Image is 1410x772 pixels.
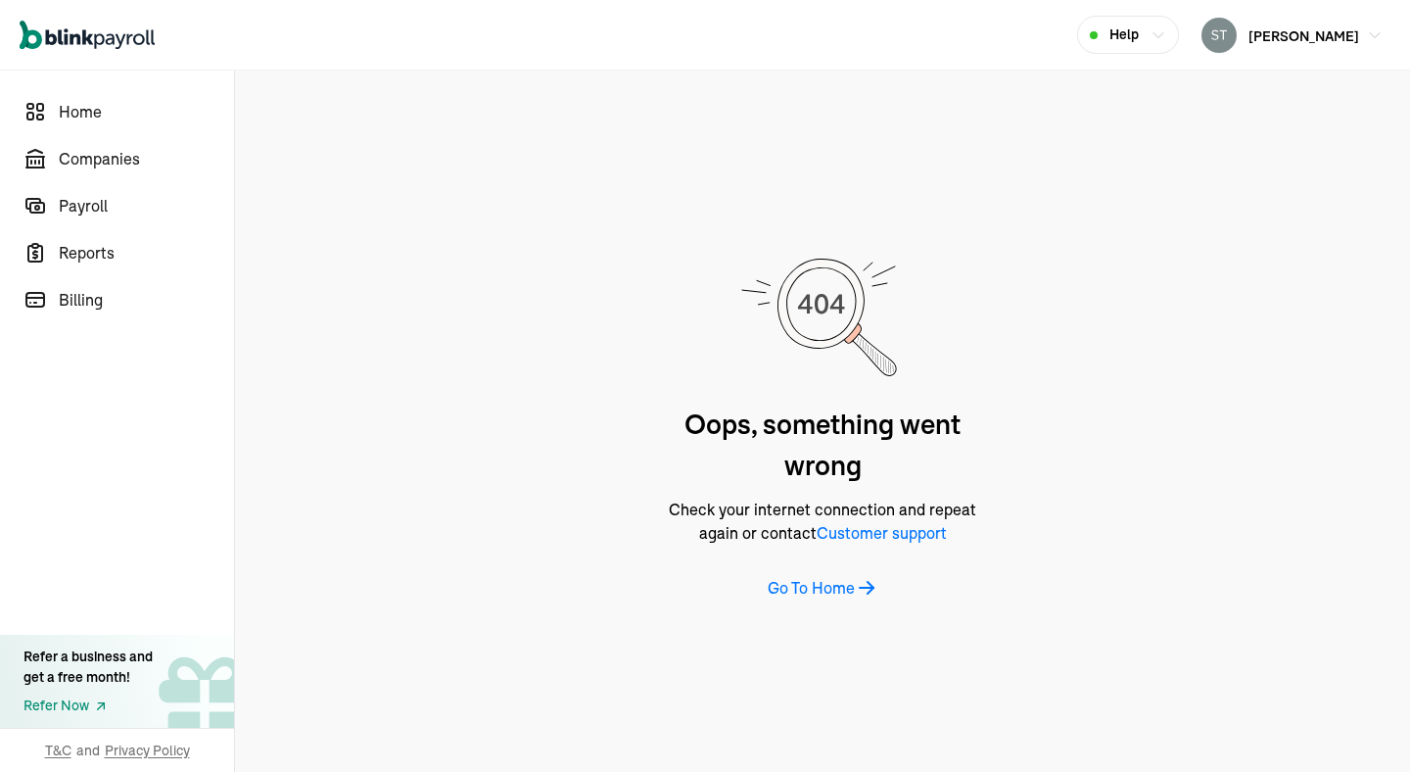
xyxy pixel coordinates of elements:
[817,523,947,543] span: Customer support
[1074,560,1410,772] iframe: Chat Widget
[23,647,153,688] div: Refer a business and get a free month!
[23,696,153,716] a: Refer Now
[1077,16,1179,54] button: Help
[59,288,234,312] span: Billing
[768,576,878,600] button: Go To Home
[1248,27,1359,45] span: [PERSON_NAME]
[659,404,987,486] span: Oops, something went wrong
[1109,24,1139,45] span: Help
[1194,14,1390,57] button: [PERSON_NAME]
[59,194,234,217] span: Payroll
[20,7,155,64] nav: Global
[105,741,190,760] span: Privacy Policy
[76,741,100,760] span: and
[45,741,71,760] span: T&C
[59,241,234,265] span: Reports
[59,147,234,170] span: Companies
[659,498,987,545] span: Check your internet connection and repeat again or contact
[59,100,234,123] span: Home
